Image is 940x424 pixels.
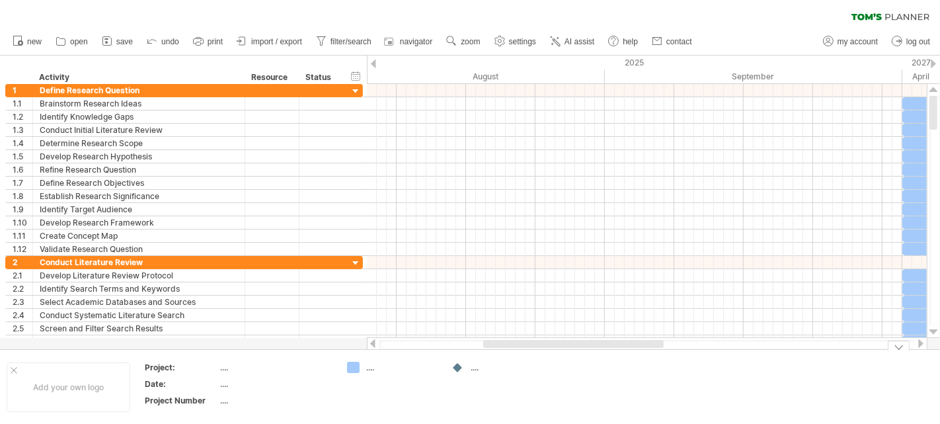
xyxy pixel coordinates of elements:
div: Develop Literature Review Protocol [40,269,238,282]
div: Determine Research Scope [40,137,238,149]
div: 2.1 [13,269,32,282]
a: contact [648,33,696,50]
div: 2.6 [13,335,32,348]
span: filter/search [331,37,372,46]
a: AI assist [547,33,598,50]
div: Develop Research Framework [40,216,238,229]
div: Define Research Question [40,84,238,97]
div: 1.7 [13,177,32,189]
div: 1.8 [13,190,32,202]
div: Identify Knowledge Gaps [40,110,238,123]
div: .... [471,362,543,373]
span: open [70,37,88,46]
div: hide legend [888,341,910,351]
span: settings [509,37,536,46]
a: zoom [443,33,484,50]
div: Date: [145,378,217,390]
div: 2.2 [13,282,32,295]
div: Resource [251,71,292,84]
div: 1.9 [13,203,32,216]
div: Status [305,71,334,84]
div: Validate Research Question [40,243,238,255]
a: new [9,33,46,50]
span: log out [906,37,930,46]
div: 1.2 [13,110,32,123]
div: .... [220,362,331,373]
div: 1.12 [13,243,32,255]
div: .... [220,378,331,390]
div: 2 [13,256,32,269]
div: Define Research Objectives [40,177,238,189]
div: Add your own logo [7,362,130,412]
span: my account [838,37,878,46]
div: Activity [39,71,237,84]
div: Establish Research Significance [40,190,238,202]
a: log out [888,33,934,50]
a: import / export [233,33,306,50]
span: AI assist [565,37,594,46]
span: help [623,37,638,46]
div: Develop Research Hypothesis [40,150,238,163]
div: Brainstorm Research Ideas [40,97,238,110]
div: Evaluate Study Quality and Relevance [40,335,238,348]
div: August 2025 [297,69,605,83]
div: 2.4 [13,309,32,321]
div: Select Academic Databases and Sources [40,296,238,308]
a: undo [143,33,183,50]
div: Project Number [145,395,217,406]
a: print [190,33,227,50]
span: save [116,37,133,46]
div: 1.4 [13,137,32,149]
div: 1.6 [13,163,32,176]
div: Create Concept Map [40,230,238,242]
div: .... [366,362,438,373]
div: Screen and Filter Search Results [40,322,238,335]
span: print [208,37,223,46]
a: open [52,33,92,50]
div: 1.1 [13,97,32,110]
div: 1.11 [13,230,32,242]
div: Conduct Systematic Literature Search [40,309,238,321]
div: Project: [145,362,217,373]
div: 2.5 [13,322,32,335]
span: zoom [461,37,480,46]
div: Conduct Literature Review [40,256,238,269]
div: Conduct Initial Literature Review [40,124,238,136]
div: .... [220,395,331,406]
span: navigator [400,37,432,46]
div: Refine Research Question [40,163,238,176]
div: 1.5 [13,150,32,163]
a: settings [491,33,540,50]
span: import / export [251,37,302,46]
div: Identify Search Terms and Keywords [40,282,238,295]
div: September 2025 [605,69,902,83]
div: Identify Target Audience [40,203,238,216]
div: 1.3 [13,124,32,136]
div: 2.3 [13,296,32,308]
span: new [27,37,42,46]
span: contact [666,37,692,46]
a: navigator [382,33,436,50]
a: my account [820,33,882,50]
span: undo [161,37,179,46]
a: save [98,33,137,50]
div: 1.10 [13,216,32,229]
a: filter/search [313,33,375,50]
div: 1 [13,84,32,97]
a: help [605,33,642,50]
